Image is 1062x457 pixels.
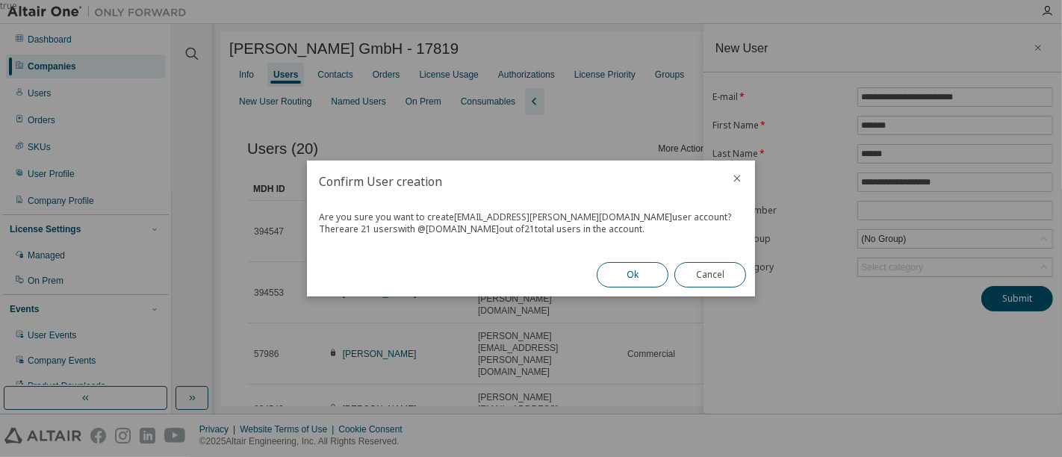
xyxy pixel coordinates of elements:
button: close [731,172,743,184]
button: Cancel [674,262,746,287]
h2: Confirm User creation [307,161,719,202]
button: Ok [597,262,668,287]
div: Are you sure you want to create [EMAIL_ADDRESS][PERSON_NAME][DOMAIN_NAME] user account? [319,211,743,223]
div: There are 21 users with @ [DOMAIN_NAME] out of 21 total users in the account. [319,223,743,235]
